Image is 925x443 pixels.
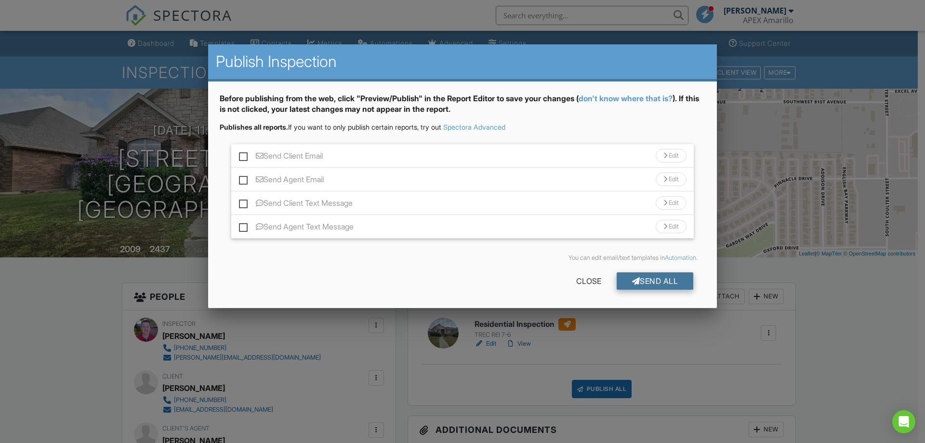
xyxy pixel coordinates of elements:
div: You can edit email/text templates in . [227,254,698,262]
label: Send Client Email [239,151,323,163]
div: Open Intercom Messenger [892,410,915,433]
a: don't know where that is? [579,94,673,103]
div: Edit [656,196,687,210]
span: If you want to only publish certain reports, try out [220,123,441,131]
div: Send All [617,272,694,290]
div: Edit [656,173,687,186]
div: Edit [656,220,687,233]
div: Close [561,272,617,290]
label: Send Agent Text Message [239,222,354,234]
label: Send Client Text Message [239,199,353,211]
a: Spectora Advanced [443,123,505,131]
div: Edit [656,149,687,162]
a: Automation [665,254,696,261]
div: Before publishing from the web, click "Preview/Publish" in the Report Editor to save your changes... [220,93,705,122]
h2: Publish Inspection [216,52,709,71]
strong: Publishes all reports. [220,123,288,131]
label: Send Agent Email [239,175,324,187]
